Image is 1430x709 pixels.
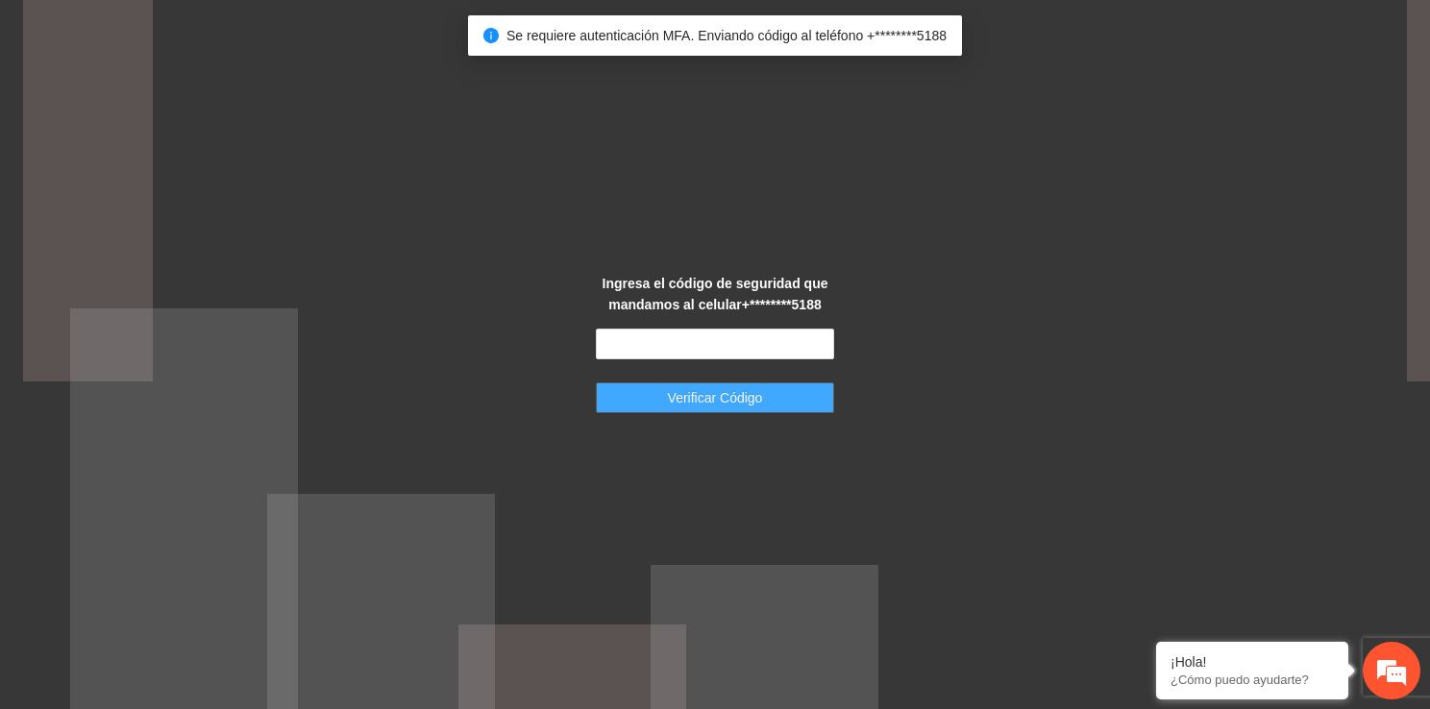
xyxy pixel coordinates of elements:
p: ¿Cómo puedo ayudarte? [1171,672,1334,687]
span: Se requiere autenticación MFA. Enviando código al teléfono +********5188 [506,28,947,43]
span: info-circle [483,28,499,43]
span: Verificar Código [668,387,763,408]
strong: Ingresa el código de seguridad que mandamos al celular +********5188 [603,276,828,312]
button: Verificar Código [596,382,834,413]
div: ¡Hola! [1171,654,1334,670]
